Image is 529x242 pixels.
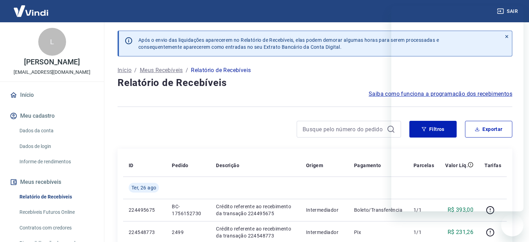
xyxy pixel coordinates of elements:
p: 224548773 [129,229,161,236]
div: L [38,28,66,56]
iframe: Botão para abrir a janela de mensagens, conversa em andamento [501,214,523,236]
p: ID [129,162,134,169]
img: Vindi [8,0,54,22]
p: 1/1 [414,229,434,236]
h4: Relatório de Recebíveis [118,76,512,90]
p: Pix [354,229,402,236]
p: Crédito referente ao recebimento da transação 224548773 [216,225,295,239]
a: Início [118,66,131,75]
p: / [186,66,188,75]
input: Busque pelo número do pedido [303,124,384,134]
a: Contratos com credores [17,221,96,235]
p: 2499 [172,229,205,236]
p: Intermediador [306,206,343,213]
p: Após o envio das liquidações aparecerem no Relatório de Recebíveis, elas podem demorar algumas ho... [138,37,439,50]
span: Ter, 26 ago [131,184,156,191]
a: Relatório de Recebíveis [17,190,96,204]
button: Meus recebíveis [8,174,96,190]
p: Descrição [216,162,239,169]
p: BC-1756152730 [172,203,205,217]
p: Boleto/Transferência [354,206,402,213]
p: 224495675 [129,206,161,213]
a: Recebíveis Futuros Online [17,205,96,219]
p: R$ 231,26 [448,228,474,236]
p: [PERSON_NAME] [24,58,80,66]
button: Meu cadastro [8,108,96,124]
p: Intermediador [306,229,343,236]
p: / [134,66,137,75]
p: [EMAIL_ADDRESS][DOMAIN_NAME] [14,69,90,76]
p: Crédito referente ao recebimento da transação 224495675 [216,203,295,217]
a: Dados de login [17,139,96,154]
a: Início [8,87,96,103]
iframe: Janela de mensagens [391,6,523,211]
a: Dados da conta [17,124,96,138]
p: Origem [306,162,323,169]
p: Pedido [172,162,188,169]
a: Saiba como funciona a programação dos recebimentos [369,90,512,98]
a: Informe de rendimentos [17,155,96,169]
button: Sair [496,5,521,18]
p: Pagamento [354,162,381,169]
p: Relatório de Recebíveis [191,66,251,75]
a: Meus Recebíveis [140,66,183,75]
